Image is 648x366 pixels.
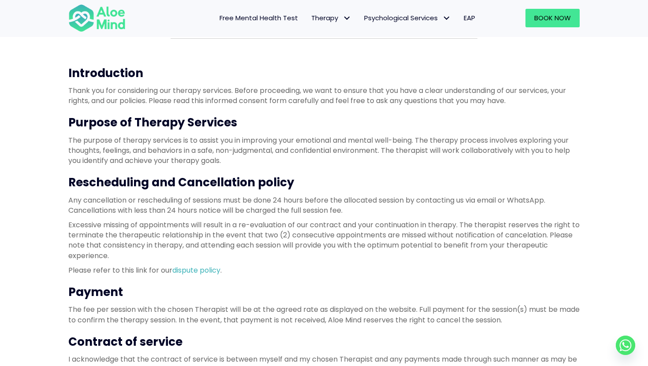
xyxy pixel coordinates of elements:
a: Psychological ServicesPsychological Services: submenu [358,9,457,27]
h3: Rescheduling and Cancellation policy [68,174,580,190]
a: EAP [457,9,482,27]
span: Psychological Services [364,13,451,22]
h3: Introduction [68,65,580,81]
p: Any cancellation or rescheduling of sessions must be done 24 hours before the allocated session b... [68,195,580,215]
p: Please refer to this link for our . [68,265,580,275]
span: Free Mental Health Test [220,13,298,22]
a: Whatsapp [616,336,635,355]
nav: Menu [137,9,482,27]
span: Psychological Services: submenu [440,12,453,25]
span: Therapy [311,13,351,22]
p: Excessive missing of appointments will result in a re-evaluation of our contract and your continu... [68,220,580,261]
span: Therapy: submenu [340,12,353,25]
img: Aloe mind Logo [68,4,126,33]
a: dispute policy [172,265,220,275]
p: Thank you for considering our therapy services. Before proceeding, we want to ensure that you hav... [68,85,580,106]
a: TherapyTherapy: submenu [305,9,358,27]
p: The purpose of therapy services is to assist you in improving your emotional and mental well-bein... [68,135,580,166]
span: Book Now [534,13,571,22]
h3: Purpose of Therapy Services [68,115,580,130]
a: Free Mental Health Test [213,9,305,27]
h3: Payment [68,284,580,300]
span: EAP [464,13,475,22]
p: The fee per session with the chosen Therapist will be at the agreed rate as displayed on the webs... [68,304,580,325]
h3: Contract of service [68,334,580,350]
a: Book Now [525,9,580,27]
